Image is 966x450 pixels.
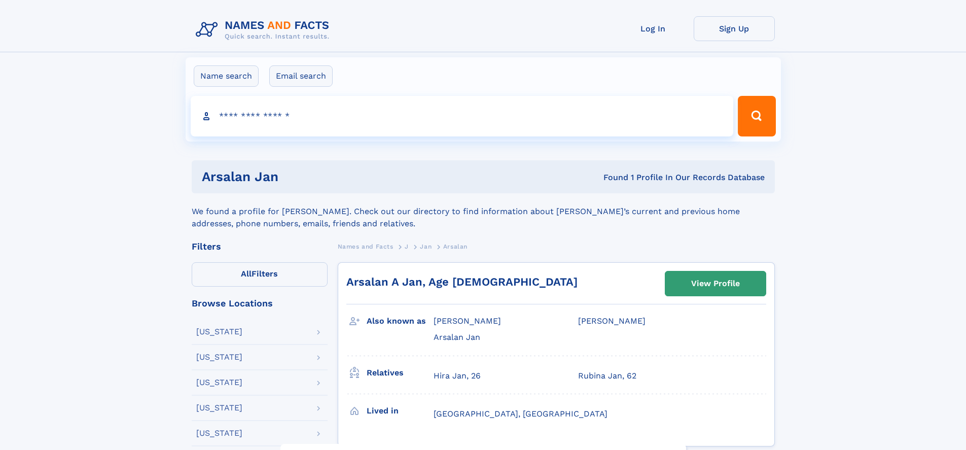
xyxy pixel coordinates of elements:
button: Search Button [738,96,775,136]
span: Jan [420,243,432,250]
a: Jan [420,240,432,253]
span: J [405,243,409,250]
label: Name search [194,65,259,87]
div: [US_STATE] [196,429,242,437]
div: [US_STATE] [196,404,242,412]
div: View Profile [691,272,740,295]
span: Arsalan Jan [434,332,480,342]
a: View Profile [665,271,766,296]
span: [PERSON_NAME] [578,316,646,326]
span: Arsalan [443,243,468,250]
h3: Relatives [367,364,434,382]
span: [GEOGRAPHIC_DATA], [GEOGRAPHIC_DATA] [434,409,607,419]
label: Email search [269,65,333,87]
a: Names and Facts [338,240,393,253]
label: Filters [192,262,328,287]
div: [US_STATE] [196,353,242,361]
div: Browse Locations [192,299,328,308]
h1: Arsalan Jan [202,170,441,183]
span: All [241,269,252,279]
input: search input [191,96,734,136]
div: Found 1 Profile In Our Records Database [441,172,765,183]
div: Filters [192,242,328,251]
h3: Lived in [367,402,434,420]
a: Hira Jan, 26 [434,370,481,382]
a: J [405,240,409,253]
div: We found a profile for [PERSON_NAME]. Check out our directory to find information about [PERSON_N... [192,193,775,230]
div: [US_STATE] [196,378,242,387]
a: Sign Up [694,16,775,41]
a: Rubina Jan, 62 [578,370,636,382]
div: [US_STATE] [196,328,242,336]
span: [PERSON_NAME] [434,316,501,326]
img: Logo Names and Facts [192,16,338,44]
h3: Also known as [367,313,434,330]
a: Arsalan A Jan, Age [DEMOGRAPHIC_DATA] [346,275,578,288]
a: Log In [613,16,694,41]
